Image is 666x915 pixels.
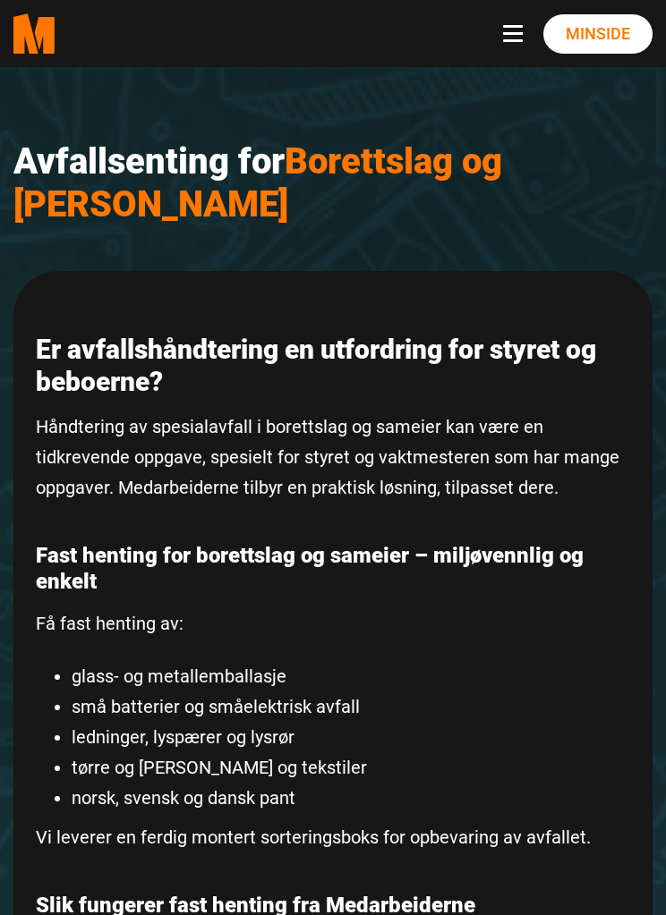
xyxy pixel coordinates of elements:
[13,140,502,225] span: Borettslag og [PERSON_NAME]
[36,411,630,503] p: Håndtering av spesialavfall i borettslag og sameier kan være en tidkrevende oppgave, spesielt for...
[72,661,630,691] li: glass- og metallemballasje
[36,608,630,639] p: Få fast henting av:
[543,14,653,54] a: Minside
[72,691,630,722] li: små batterier og småelektrisk avfall
[72,722,630,752] li: ledninger, lyspærer og lysrør
[36,334,630,398] h2: Er avfallshåndtering en utfordring for styret og beboerne?
[503,25,530,43] button: Navbar toggle button
[36,822,630,852] p: Vi leverer en ferdig montert sorteringsboks for opbevaring av avfallet.
[36,543,630,595] h4: Fast henting for borettslag og sameier – miljøvennlig og enkelt
[72,752,630,783] li: tørre og [PERSON_NAME] og tekstiler
[13,140,653,226] h1: Avfallsenting for
[72,783,630,813] li: norsk, svensk og dansk pant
